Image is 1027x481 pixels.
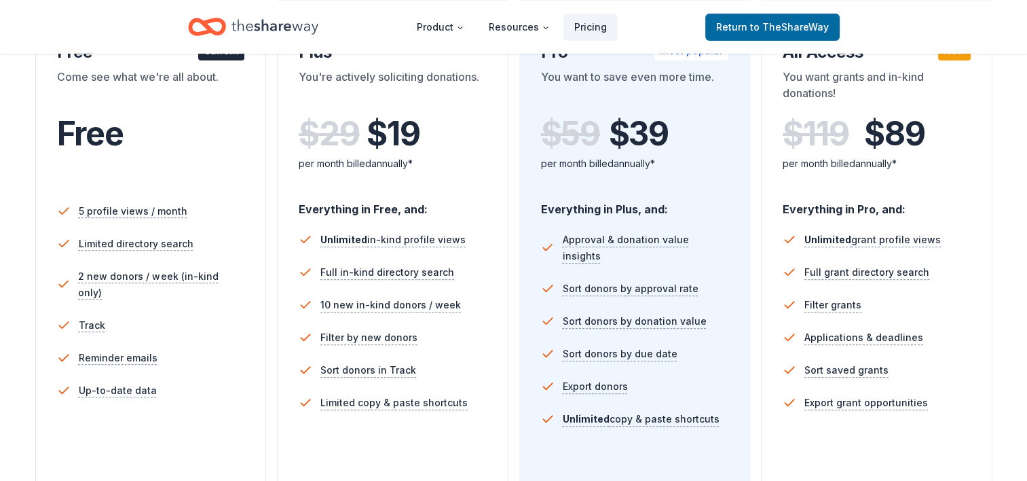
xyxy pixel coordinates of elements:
span: Unlimited [320,234,367,245]
span: $ 19 [367,115,419,153]
div: Everything in Free, and: [299,190,487,218]
div: per month billed annually* [541,156,729,172]
span: Full grant directory search [804,264,929,281]
span: Limited copy & paste shortcuts [320,395,468,411]
span: Up-to-date data [79,382,157,399]
button: Resources [478,14,561,41]
span: copy & paste shortcuts [563,413,720,425]
span: grant profile views [804,234,941,245]
span: Track [79,317,105,334]
div: Everything in Plus, and: [541,190,729,218]
span: Full in-kind directory search [320,264,454,281]
span: Sort donors in Track [320,362,416,378]
div: You want grants and in-kind donations! [783,69,971,107]
a: Returnto TheShareWay [705,14,840,41]
span: Filter by new donors [320,329,417,346]
span: Return [716,19,829,35]
button: Product [406,14,475,41]
span: Export donors [563,378,628,395]
div: Come see what we're all about. [57,69,245,107]
span: $ 39 [609,115,669,153]
span: to TheShareWay [750,21,829,33]
span: Filter grants [804,297,861,313]
span: Sort saved grants [804,362,889,378]
span: Approval & donation value insights [562,232,728,264]
span: Free [57,113,124,154]
div: per month billed annually* [299,156,487,172]
span: 2 new donors / week (in-kind only) [78,268,244,301]
span: $ 89 [864,115,925,153]
span: Sort donors by donation value [563,313,707,329]
span: in-kind profile views [320,234,466,245]
span: Unlimited [804,234,851,245]
a: Pricing [563,14,618,41]
div: You're actively soliciting donations. [299,69,487,107]
span: Reminder emails [79,350,157,366]
div: Everything in Pro, and: [783,190,971,218]
span: Applications & deadlines [804,329,923,346]
span: Sort donors by approval rate [563,281,698,297]
span: 5 profile views / month [79,203,187,219]
span: Sort donors by due date [563,346,677,362]
span: Export grant opportunities [804,395,928,411]
div: per month billed annually* [783,156,971,172]
a: Home [188,11,318,43]
div: You want to save even more time. [541,69,729,107]
nav: Main [406,11,618,43]
span: 10 new in-kind donors / week [320,297,461,313]
span: Unlimited [563,413,610,425]
span: Limited directory search [79,236,193,252]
